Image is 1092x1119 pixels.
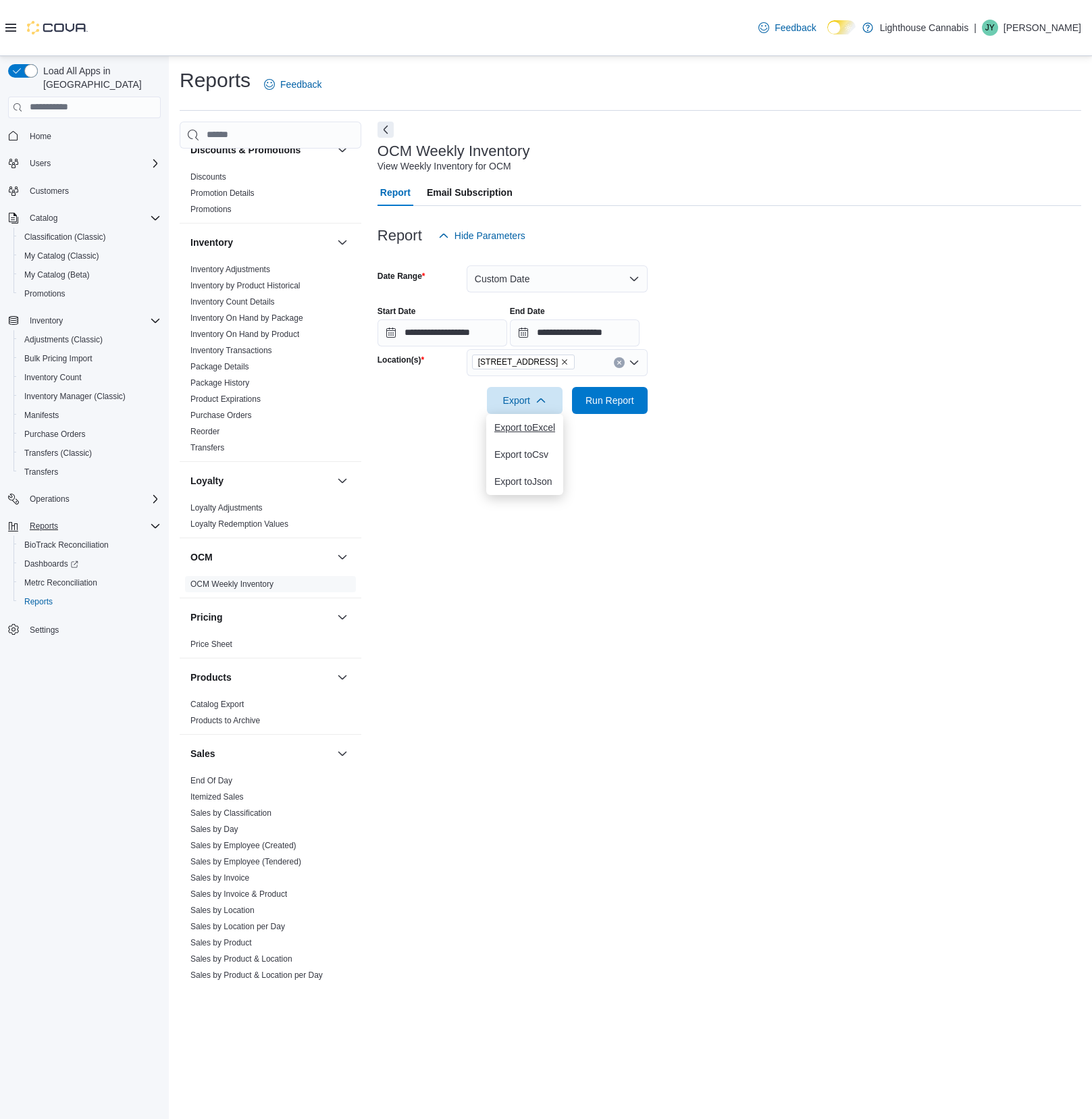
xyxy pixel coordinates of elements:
button: Products [190,671,332,684]
a: Product Expirations [190,394,261,404]
img: Cova [27,21,88,34]
span: Inventory Manager (Classic) [24,391,126,402]
h3: Sales [190,747,215,760]
span: Dark Mode [827,34,828,35]
button: Export toCsv [486,441,563,468]
button: OCM [334,549,350,565]
span: Export to Csv [494,449,555,460]
span: Metrc Reconciliation [19,575,161,591]
span: End Of Day [190,775,232,786]
button: Reports [14,592,166,611]
span: Inventory Transactions [190,345,272,356]
a: Promotion Details [190,188,255,198]
a: Inventory Count Details [190,297,275,307]
button: Manifests [14,406,166,425]
label: Date Range [378,271,425,282]
span: Loyalty Adjustments [190,502,263,513]
a: Inventory Transactions [190,346,272,355]
span: Package History [190,378,249,388]
button: Loyalty [190,474,332,488]
div: OCM [180,576,361,598]
a: Bulk Pricing Import [19,350,98,367]
a: Transfers [19,464,63,480]
span: Promotions [24,288,66,299]
a: BioTrack Reconciliation [19,537,114,553]
a: Adjustments (Classic) [19,332,108,348]
a: Inventory Adjustments [190,265,270,274]
span: Classification (Classic) [19,229,161,245]
h3: Discounts & Promotions [190,143,301,157]
a: Promotions [190,205,232,214]
span: Transfers [190,442,224,453]
span: Hide Parameters [454,229,525,242]
button: Adjustments (Classic) [14,330,166,349]
a: Sales by Classification [190,808,271,818]
a: Sales by Product per Day [190,987,282,996]
a: Sales by Location per Day [190,922,285,931]
a: OCM Weekly Inventory [190,579,274,589]
button: My Catalog (Beta) [14,265,166,284]
div: Loyalty [180,500,361,538]
a: Metrc Reconciliation [19,575,103,591]
span: Reorder [190,426,219,437]
a: Sales by Product & Location [190,954,292,964]
button: Next [378,122,394,138]
a: Price Sheet [190,640,232,649]
span: Itemized Sales [190,791,244,802]
span: Package Details [190,361,249,372]
a: Inventory Count [19,369,87,386]
span: Product Expirations [190,394,261,405]
p: Lighthouse Cannabis [880,20,969,36]
label: End Date [510,306,545,317]
span: Bulk Pricing Import [24,353,93,364]
span: My Catalog (Classic) [24,251,99,261]
span: JY [985,20,995,36]
button: Metrc Reconciliation [14,573,166,592]
a: Promotions [19,286,71,302]
span: Dashboards [24,558,78,569]
span: Price Sheet [190,639,232,650]
span: Feedback [280,78,321,91]
span: Sales by Invoice & Product [190,889,287,900]
span: Manifests [24,410,59,421]
span: Inventory [24,313,161,329]
button: Open list of options [629,357,640,368]
a: Products to Archive [190,716,260,725]
a: Sales by Invoice [190,873,249,883]
span: Sales by Location per Day [190,921,285,932]
button: BioTrack Reconciliation [14,536,166,554]
button: Pricing [334,609,350,625]
span: Email Subscription [427,179,513,206]
a: Sales by Day [190,825,238,834]
span: Report [380,179,411,206]
button: Inventory [334,234,350,251]
input: Dark Mode [827,20,856,34]
span: Users [30,158,51,169]
span: Reports [30,521,58,531]
span: My Catalog (Beta) [19,267,161,283]
a: Reports [19,594,58,610]
button: Home [3,126,166,146]
a: Discounts [190,172,226,182]
button: Pricing [190,610,332,624]
div: Pricing [180,636,361,658]
button: Discounts & Promotions [334,142,350,158]
div: Inventory [180,261,361,461]
a: Settings [24,622,64,638]
button: Promotions [14,284,166,303]
h3: OCM Weekly Inventory [378,143,530,159]
button: Operations [3,490,166,509]
div: View Weekly Inventory for OCM [378,159,511,174]
span: [STREET_ADDRESS] [478,355,558,369]
div: Discounts & Promotions [180,169,361,223]
span: Adjustments (Classic) [24,334,103,345]
span: Transfers [24,467,58,477]
span: Home [30,131,51,142]
span: BioTrack Reconciliation [24,540,109,550]
span: Manifests [19,407,161,423]
span: Adjustments (Classic) [19,332,161,348]
button: Bulk Pricing Import [14,349,166,368]
a: Manifests [19,407,64,423]
span: Classification (Classic) [24,232,106,242]
button: Run Report [572,387,648,414]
